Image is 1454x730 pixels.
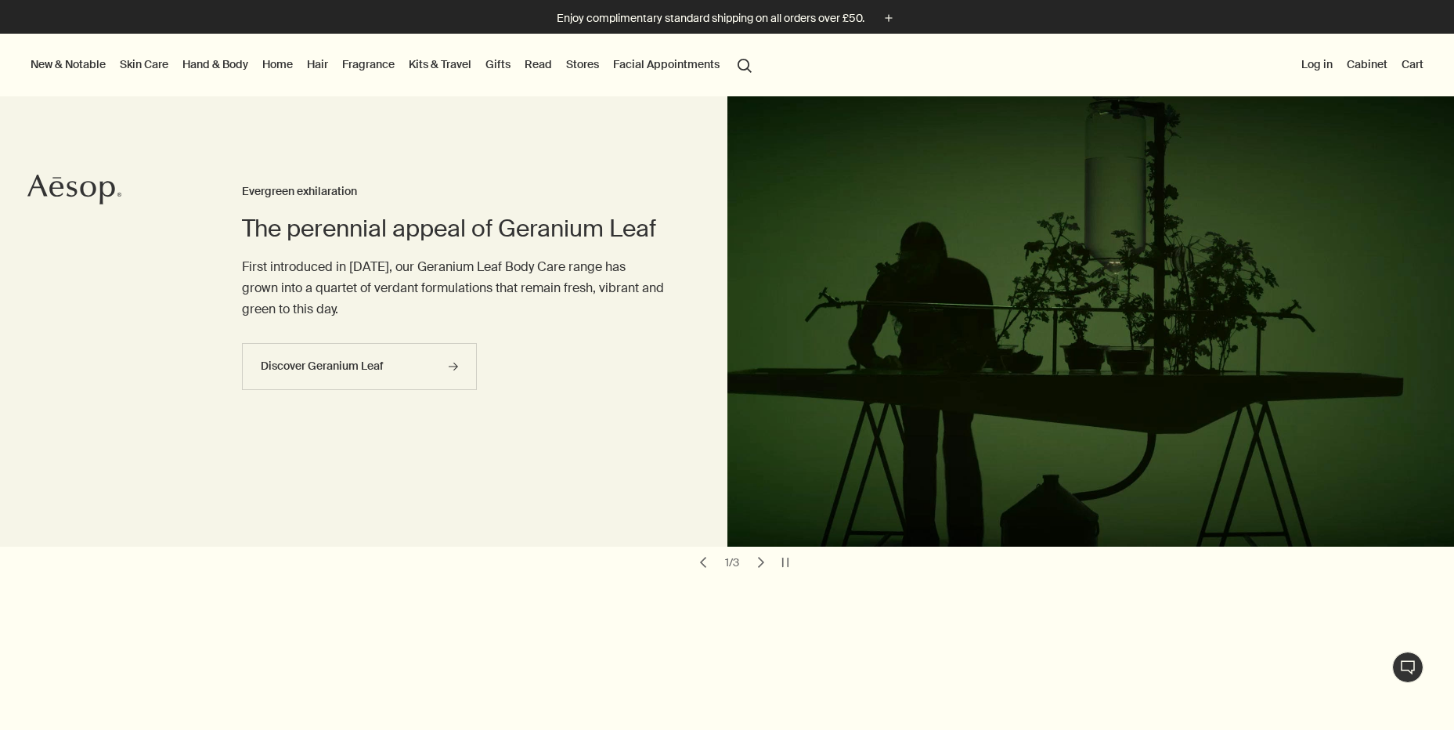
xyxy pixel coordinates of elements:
[242,256,664,320] p: First introduced in [DATE], our Geranium Leaf Body Care range has grown into a quartet of verdant...
[27,54,109,74] button: New & Notable
[750,551,772,573] button: next slide
[1392,652,1423,683] button: Live Assistance
[1298,34,1427,96] nav: supplementary
[27,174,121,205] svg: Aesop
[339,54,398,74] a: Fragrance
[692,551,714,573] button: previous slide
[563,54,602,74] button: Stores
[557,9,897,27] button: Enjoy complimentary standard shipping on all orders over £50.
[242,343,477,390] a: Discover Geranium Leaf
[242,213,664,244] h2: The perennial appeal of Geranium Leaf
[304,54,331,74] a: Hair
[1344,54,1391,74] a: Cabinet
[557,10,864,27] p: Enjoy complimentary standard shipping on all orders over £50.
[242,182,664,201] h3: Evergreen exhilaration
[27,34,759,96] nav: primary
[610,54,723,74] a: Facial Appointments
[1398,54,1427,74] button: Cart
[117,54,171,74] a: Skin Care
[1298,54,1336,74] button: Log in
[406,54,474,74] a: Kits & Travel
[259,54,296,74] a: Home
[774,551,796,573] button: pause
[521,54,555,74] a: Read
[179,54,251,74] a: Hand & Body
[720,555,744,569] div: 1 / 3
[47,696,400,727] h2: Favourite formulations
[27,174,121,209] a: Aesop
[731,49,759,79] button: Open search
[482,54,514,74] a: Gifts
